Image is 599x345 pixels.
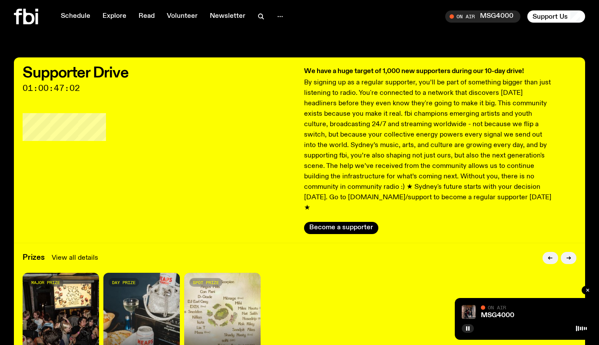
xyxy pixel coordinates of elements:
[23,254,45,261] h3: Prizes
[304,222,378,234] button: Become a supporter
[97,10,132,23] a: Explore
[527,10,585,23] button: Support Us
[31,280,60,285] span: major prize
[112,280,136,285] span: day prize
[162,10,203,23] a: Volunteer
[481,312,514,319] a: MSG4000
[445,10,520,23] button: On AirMSG4000
[488,305,506,310] span: On Air
[23,84,295,92] span: 01:00:47:02
[23,66,295,80] h2: Supporter Drive
[205,10,251,23] a: Newsletter
[52,253,98,263] a: View all details
[304,66,554,77] h3: We have a huge target of 1,000 new supporters during our 10-day drive!
[193,280,219,285] span: spot prize
[304,77,554,213] p: By signing up as a regular supporter, you’ll be part of something bigger than just listening to r...
[133,10,160,23] a: Read
[56,10,96,23] a: Schedule
[533,13,568,20] span: Support Us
